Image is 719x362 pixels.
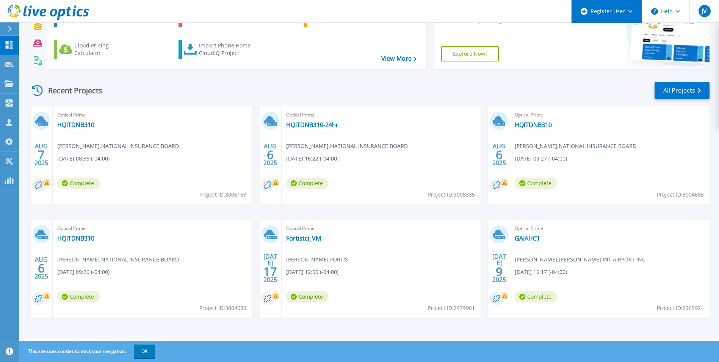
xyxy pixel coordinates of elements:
[57,178,100,189] span: Complete
[34,141,49,168] div: AUG 2025
[515,178,557,189] span: Complete
[57,268,110,276] span: [DATE] 09:26 (-04:00)
[263,254,277,282] div: [DATE] 2025
[267,151,274,158] span: 6
[657,304,704,312] span: Project ID: 2969924
[515,291,557,302] span: Complete
[286,235,321,242] a: Fortistci_VM
[199,42,258,57] div: Import Phone Home CloudIQ Project
[657,190,704,199] span: Project ID: 3004685
[199,304,246,312] span: Project ID: 3004683
[441,46,499,61] a: Explore Now!
[428,304,475,312] span: Project ID: 2979961
[286,255,348,264] span: [PERSON_NAME] , FORTIS
[515,224,705,233] span: Optical Prime
[57,154,110,163] span: [DATE] 08:35 (-04:00)
[263,141,277,168] div: AUG 2025
[38,151,45,158] span: 7
[34,254,49,282] div: AUG 2025
[515,268,567,276] span: [DATE] 16:17 (-04:00)
[496,151,503,158] span: 6
[286,268,338,276] span: [DATE] 12:50 (-04:00)
[57,142,179,150] span: [PERSON_NAME] , NATIONAL INSURANCE BOARD
[57,235,94,242] a: HQITDNB310
[38,265,45,271] span: 6
[57,111,247,119] span: Optical Prime
[57,291,100,302] span: Complete
[263,268,277,275] span: 17
[286,178,329,189] span: Complete
[286,121,338,129] a: HQITDNB310-24hr
[515,255,645,264] span: [PERSON_NAME] , [PERSON_NAME] INT AIRPORT INC
[515,154,567,163] span: [DATE] 09:27 (-04:00)
[286,291,329,302] span: Complete
[655,82,710,99] a: All Projects
[381,55,417,62] a: View More
[74,42,135,57] div: Cloud Pricing Calculator
[492,141,506,168] div: AUG 2025
[286,111,476,119] span: Optical Prime
[492,254,506,282] div: [DATE] 2025
[428,190,475,199] span: Project ID: 3005335
[57,224,247,233] span: Optical Prime
[199,190,246,199] span: Project ID: 3006163
[54,40,138,59] a: Cloud Pricing Calculator
[515,142,636,150] span: [PERSON_NAME] , NATIONAL INSURANCE BOARD
[515,111,705,119] span: Optical Prime
[702,8,707,14] span: JV
[515,235,540,242] a: GAIAHC1
[286,224,476,233] span: Optical Prime
[496,268,503,275] span: 9
[29,81,113,100] div: Recent Projects
[57,121,94,129] a: HQITDNB310
[286,154,338,163] span: [DATE] 16:22 (-04:00)
[515,121,552,129] a: HQITDNB310
[286,142,408,150] span: [PERSON_NAME] , NATIONAL INSURANCE BOARD
[57,255,179,264] span: [PERSON_NAME] , NATIONAL INSURANCE BOARD
[134,345,155,358] button: OK
[21,345,155,358] span: This site uses cookies to track your navigation.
